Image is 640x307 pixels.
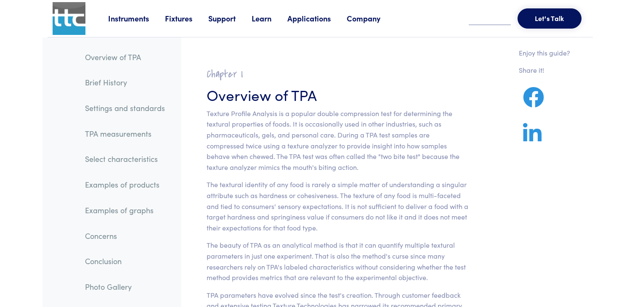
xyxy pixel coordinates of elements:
[78,98,172,118] a: Settings and standards
[78,226,172,246] a: Concerns
[78,201,172,220] a: Examples of graphs
[252,13,287,24] a: Learn
[519,48,570,58] p: Enjoy this guide?
[108,13,165,24] a: Instruments
[78,124,172,143] a: TPA measurements
[207,108,469,173] p: Texture Profile Analysis is a popular double compression test for determining the textural proper...
[165,13,208,24] a: Fixtures
[78,251,172,271] a: Conclusion
[208,13,252,24] a: Support
[519,133,546,143] a: Share on LinkedIn
[78,73,172,92] a: Brief History
[347,13,396,24] a: Company
[518,8,582,29] button: Let's Talk
[78,175,172,194] a: Examples of products
[287,13,347,24] a: Applications
[78,149,172,169] a: Select characteristics
[207,240,469,283] p: The beauty of TPA as an analytical method is that it can quantify multiple textural parameters in...
[519,65,570,76] p: Share it!
[78,48,172,67] a: Overview of TPA
[207,68,469,81] h2: Chapter I
[78,277,172,296] a: Photo Gallery
[207,179,469,233] p: The textural identity of any food is rarely a simple matter of understanding a singular attribute...
[53,2,85,35] img: ttc_logo_1x1_v1.0.png
[207,84,469,105] h3: Overview of TPA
